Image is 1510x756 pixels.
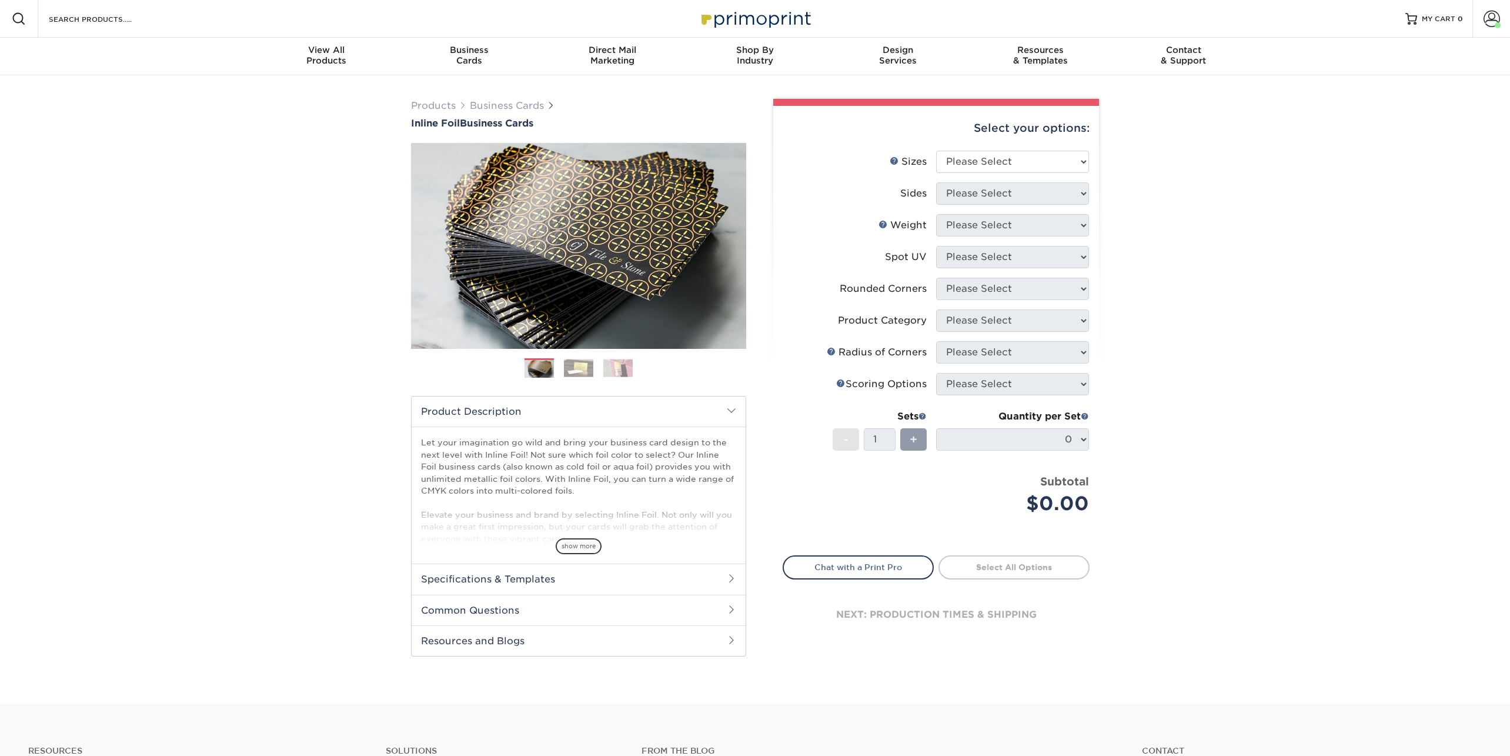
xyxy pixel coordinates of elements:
img: Business Cards 01 [525,354,554,384]
div: Scoring Options [836,377,927,391]
div: Cards [398,45,541,66]
div: Marketing [541,45,684,66]
div: Sides [900,186,927,201]
div: Sizes [890,155,927,169]
div: Weight [878,218,927,232]
img: Inline Foil 01 [411,78,746,414]
span: Contact [1112,45,1255,55]
div: Select your options: [783,106,1090,151]
div: Quantity per Set [936,409,1089,424]
div: Rounded Corners [840,282,927,296]
p: Let your imagination go wild and bring your business card design to the next level with Inline Fo... [421,437,736,677]
a: Contact [1142,746,1482,756]
a: Inline FoilBusiness Cards [411,118,746,129]
span: Direct Mail [541,45,684,55]
span: + [910,431,917,448]
h4: Solutions [386,746,623,756]
img: Business Cards 03 [603,359,633,377]
div: Industry [684,45,827,66]
h1: Business Cards [411,118,746,129]
div: Product Category [838,314,927,328]
span: Design [826,45,969,55]
a: Select All Options [938,555,1090,579]
a: View AllProducts [255,38,398,75]
div: & Templates [969,45,1112,66]
span: Business [398,45,541,55]
span: View All [255,45,398,55]
h2: Specifications & Templates [412,564,746,594]
span: - [843,431,848,448]
span: show more [556,538,602,554]
a: Shop ByIndustry [684,38,827,75]
a: Direct MailMarketing [541,38,684,75]
span: Inline Foil [411,118,460,129]
a: Resources& Templates [969,38,1112,75]
a: Contact& Support [1112,38,1255,75]
div: next: production times & shipping [783,580,1090,650]
a: Products [411,100,456,111]
h4: From the Blog [642,746,1110,756]
div: Products [255,45,398,66]
h2: Product Description [412,397,746,427]
span: Shop By [684,45,827,55]
div: Radius of Corners [827,345,927,359]
h4: Resources [28,746,368,756]
a: Business Cards [470,100,544,111]
strong: Subtotal [1040,475,1089,488]
span: Resources [969,45,1112,55]
div: $0.00 [945,489,1089,518]
h2: Resources and Blogs [412,625,746,656]
a: BusinessCards [398,38,541,75]
div: Spot UV [885,250,927,264]
img: Business Cards 02 [564,359,593,377]
div: Services [826,45,969,66]
input: SEARCH PRODUCTS..... [48,12,162,26]
div: Sets [833,409,927,424]
a: DesignServices [826,38,969,75]
div: & Support [1112,45,1255,66]
a: Chat with a Print Pro [783,555,934,579]
img: Primoprint [696,6,814,31]
span: 0 [1458,15,1463,23]
span: MY CART [1422,14,1455,24]
h2: Common Questions [412,595,746,625]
